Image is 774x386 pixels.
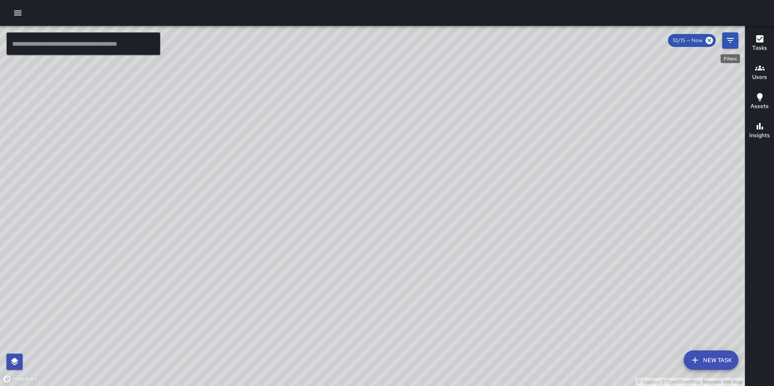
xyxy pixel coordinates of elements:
h6: Assets [751,102,769,111]
button: Filters [722,32,738,49]
button: Tasks [745,29,774,58]
div: 10/15 — Now [668,34,716,47]
button: Users [745,58,774,87]
h6: Insights [749,131,770,140]
span: 10/15 — Now [668,36,707,45]
button: Assets [745,87,774,117]
div: Filters [721,54,740,63]
h6: Users [752,73,767,82]
button: New Task [684,350,738,370]
button: Insights [745,117,774,146]
h6: Tasks [752,44,767,53]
